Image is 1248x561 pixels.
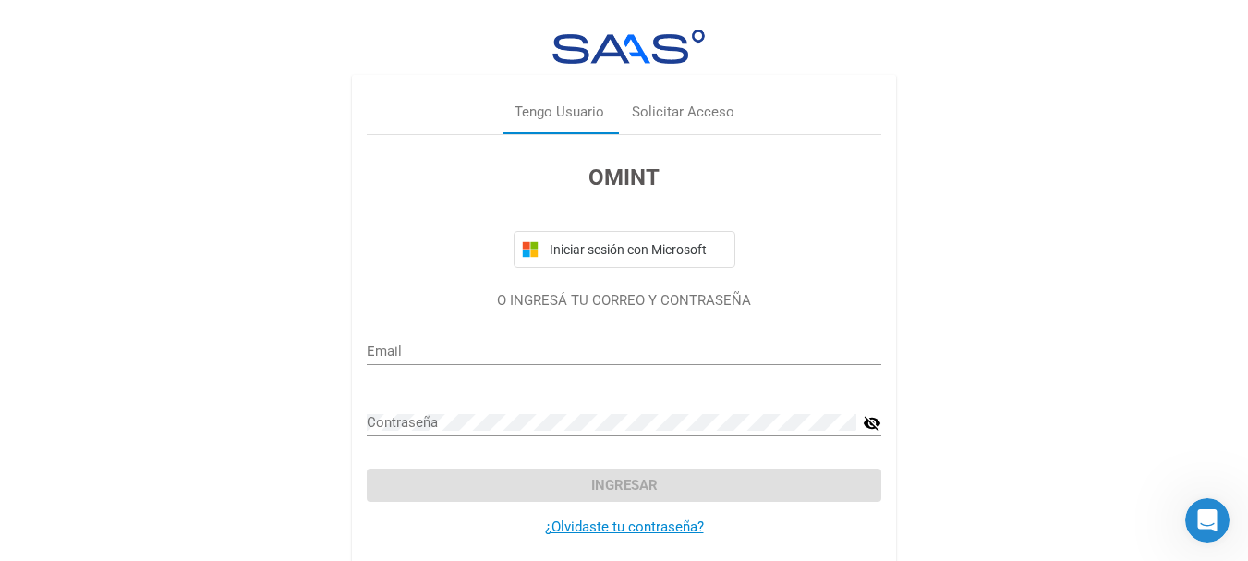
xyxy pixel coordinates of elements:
[1185,498,1230,543] iframe: Intercom live chat
[545,518,704,535] a: ¿Olvidaste tu contraseña?
[632,102,734,123] div: Solicitar Acceso
[367,161,881,194] h3: OMINT
[514,231,735,268] button: Iniciar sesión con Microsoft
[367,290,881,311] p: O INGRESÁ TU CORREO Y CONTRASEÑA
[863,412,881,434] mat-icon: visibility_off
[515,102,604,123] div: Tengo Usuario
[546,242,727,257] span: Iniciar sesión con Microsoft
[367,469,881,502] button: Ingresar
[591,477,658,494] span: Ingresar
